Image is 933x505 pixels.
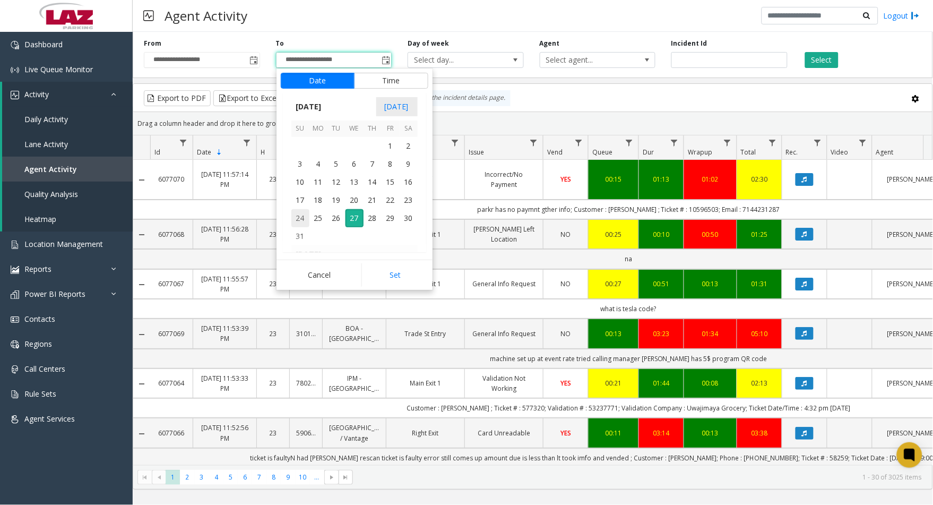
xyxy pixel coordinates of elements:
span: Rec. [786,148,798,157]
div: 01:34 [690,329,730,339]
div: 01:13 [645,174,677,184]
a: Lane Filter Menu [448,135,462,150]
a: 01:31 [744,279,775,289]
span: YES [560,379,571,388]
a: IPM - [GEOGRAPHIC_DATA] [329,373,379,393]
a: H Filter Menu [273,135,287,150]
span: 22 [382,191,400,209]
td: Friday, August 29, 2025 [382,209,400,227]
a: 00:25 [595,229,632,239]
span: Page 8 [266,470,281,484]
span: Agent Services [24,414,75,424]
div: 00:15 [595,174,632,184]
a: 03:23 [645,329,677,339]
span: Page 2 [180,470,194,484]
span: 20 [345,191,364,209]
span: Power BI Reports [24,289,85,299]
a: Card Unreadable [471,428,537,438]
td: Thursday, August 28, 2025 [364,209,382,227]
a: 01:25 [744,229,775,239]
kendo-pager-info: 1 - 30 of 3025 items [359,473,922,482]
td: Sunday, August 31, 2025 [291,227,309,245]
div: 00:50 [690,229,730,239]
a: Heatmap [2,207,133,232]
span: Go to the next page [324,470,339,485]
img: 'icon' [11,266,19,274]
a: 310112 [296,329,316,339]
span: Total [741,148,756,157]
span: NO [561,279,571,288]
span: Wrapup [688,148,712,157]
span: Reports [24,264,51,274]
button: Export to PDF [144,90,211,106]
td: Wednesday, August 6, 2025 [345,155,364,173]
a: Main Exit 1 [393,378,458,388]
td: Monday, August 11, 2025 [309,173,327,191]
img: 'icon' [11,365,19,374]
td: Friday, August 8, 2025 [382,155,400,173]
span: [DATE] [291,99,326,115]
span: Page 6 [238,470,252,484]
span: 19 [327,191,345,209]
a: 23 [263,329,283,339]
a: [DATE] 11:55:57 PM [200,274,250,294]
a: 6077069 [157,329,186,339]
span: 5 [327,155,345,173]
a: NO [550,329,582,339]
a: 6077068 [157,229,186,239]
label: From [144,39,161,48]
span: 2 [400,137,418,155]
span: NO [561,230,571,239]
div: 00:51 [645,279,677,289]
span: Go to the last page [339,470,353,485]
span: 4 [309,155,327,173]
td: Monday, August 25, 2025 [309,209,327,227]
span: Video [831,148,849,157]
td: Wednesday, August 13, 2025 [345,173,364,191]
label: Incident Id [671,39,707,48]
th: Sa [400,121,418,137]
td: Thursday, August 21, 2025 [364,191,382,209]
a: 01:44 [645,378,677,388]
td: Wednesday, August 27, 2025 [345,209,364,227]
span: NO [561,329,571,338]
div: Drag a column header and drop it here to group by that column [133,114,932,133]
h3: Agent Activity [159,3,253,29]
span: 13 [345,173,364,191]
img: 'icon' [11,66,19,74]
span: Select agent... [540,53,632,67]
span: 17 [291,191,309,209]
div: 00:13 [690,279,730,289]
a: 00:08 [690,378,730,388]
a: YES [550,378,582,388]
a: Logout [884,10,920,21]
td: Monday, August 4, 2025 [309,155,327,173]
label: Agent [540,39,560,48]
span: Agent [876,148,894,157]
a: Daily Activity [2,107,133,132]
div: 01:02 [690,174,730,184]
a: 23 [263,378,283,388]
img: logout [911,10,920,21]
a: [DATE] 11:52:56 PM [200,423,250,443]
td: Thursday, August 14, 2025 [364,173,382,191]
a: 6077070 [157,174,186,184]
a: 03:14 [645,428,677,438]
span: 15 [382,173,400,191]
a: 00:21 [595,378,632,388]
span: 1 [382,137,400,155]
div: 00:13 [595,329,632,339]
a: Incorrect/No Payment [471,169,537,190]
a: 03:38 [744,428,775,438]
a: 23 [263,174,283,184]
span: Go to the next page [327,473,336,482]
span: 23 [400,191,418,209]
span: Page 5 [223,470,238,484]
span: Live Queue Monitor [24,64,93,74]
a: 05:10 [744,329,775,339]
span: Daily Activity [24,114,68,124]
